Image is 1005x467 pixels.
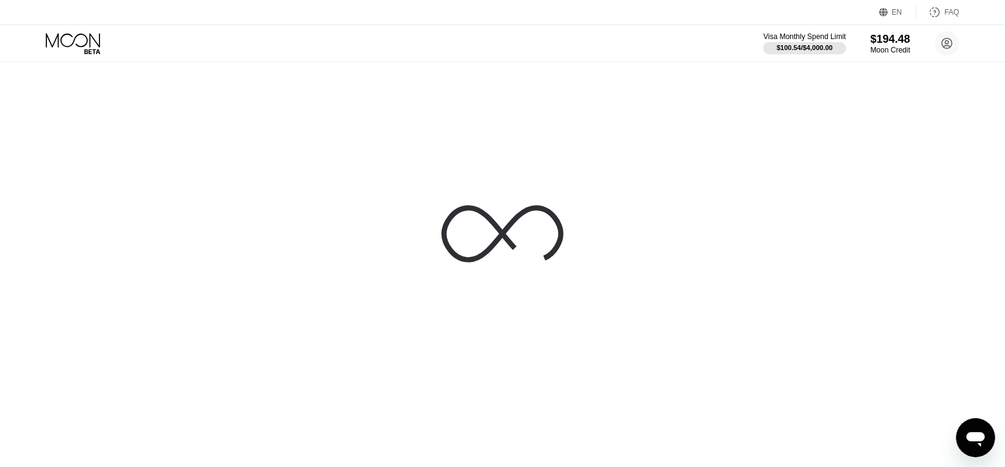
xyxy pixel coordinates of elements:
div: Visa Monthly Spend Limit [763,32,846,41]
div: Visa Monthly Spend Limit$100.54/$4,000.00 [763,32,846,54]
div: EN [879,6,916,18]
div: $194.48 [871,33,910,46]
div: FAQ [916,6,959,18]
div: FAQ [945,8,959,16]
div: Moon Credit [871,46,910,54]
iframe: Nút để khởi chạy cửa sổ nhắn tin [956,418,995,457]
div: EN [892,8,902,16]
div: $194.48Moon Credit [871,33,910,54]
div: $100.54 / $4,000.00 [777,44,833,51]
